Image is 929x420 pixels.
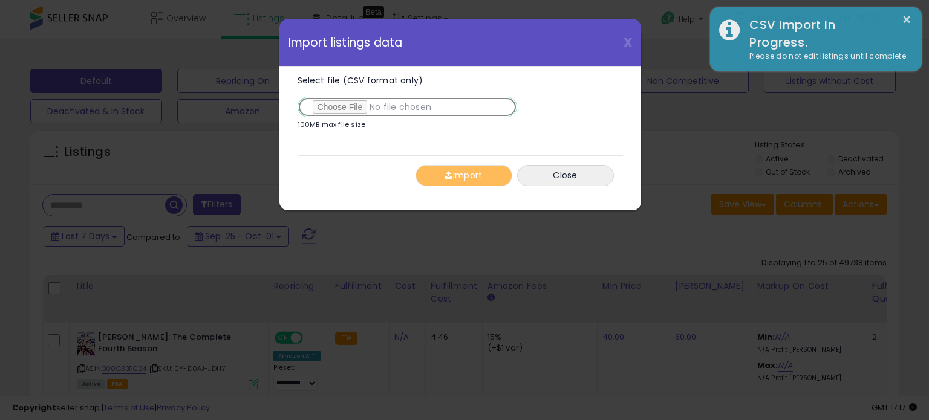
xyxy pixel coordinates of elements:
button: Import [416,165,512,186]
div: Please do not edit listings until complete. [740,51,913,62]
span: X [624,34,632,51]
span: Import listings data [288,37,403,48]
button: × [902,12,911,27]
button: Close [517,165,614,186]
div: CSV Import In Progress. [740,16,913,51]
span: Select file (CSV format only) [298,74,423,86]
p: 100MB max file size [298,121,366,128]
